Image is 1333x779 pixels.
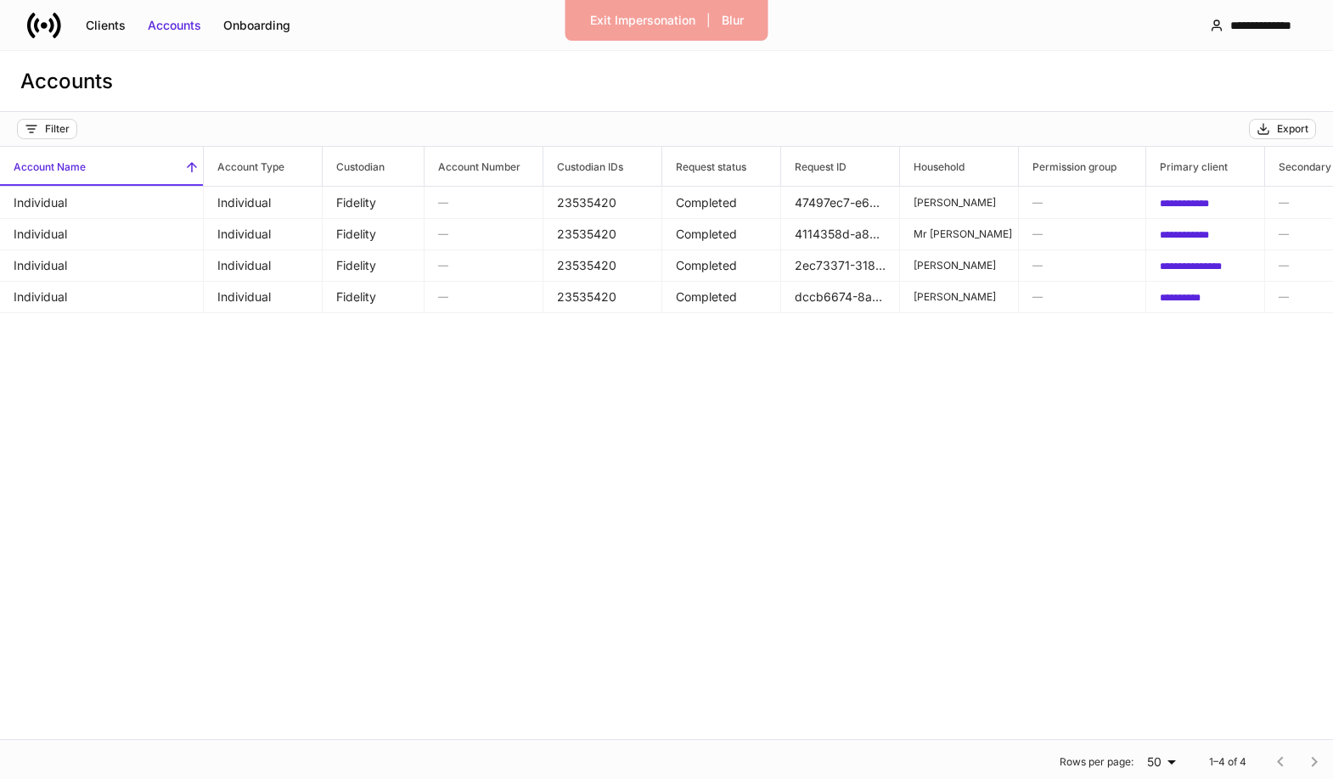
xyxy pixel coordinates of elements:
h6: Permission group [1019,159,1116,175]
h6: Household [900,159,965,175]
span: Account Type [204,147,322,186]
td: Individual [204,218,323,250]
h6: — [1032,226,1132,242]
h6: Custodian IDs [543,159,623,175]
span: Custodian [323,147,424,186]
div: Onboarding [223,17,290,34]
h6: — [1032,289,1132,305]
td: 9a6d52c5-e475-4df6-81a1-6017194b7ec5 [1146,218,1265,250]
button: Accounts [137,12,212,39]
h6: Custodian [323,159,385,175]
span: Account Number [425,147,543,186]
h6: Primary client [1146,159,1228,175]
td: Individual [204,249,323,282]
div: Accounts [148,17,201,34]
div: Export [1277,122,1308,136]
div: Filter [45,122,70,136]
button: Onboarding [212,12,301,39]
h6: — [438,289,529,305]
h6: — [438,194,529,210]
td: Fidelity [323,218,425,250]
h6: Account Type [204,159,284,175]
p: [PERSON_NAME] [914,259,1004,272]
h6: Request status [662,159,746,175]
span: Request status [662,147,780,186]
button: Exit Impersonation [579,7,706,34]
div: Exit Impersonation [590,12,695,29]
p: Rows per page: [1060,755,1133,769]
span: Permission group [1019,147,1145,186]
span: Household [900,147,1018,186]
td: Completed [662,281,781,313]
td: bb0562a4-a322-4836-be0d-ea2211bcc673 [1146,187,1265,219]
td: 4114358d-a877-447b-abaf-749cc124a1f1 [781,218,900,250]
td: dccb6674-8a2c-4027-aa9b-7c5cd33badd5 [781,281,900,313]
td: Fidelity [323,281,425,313]
button: Export [1249,119,1316,139]
td: Completed [662,218,781,250]
td: Individual [204,187,323,219]
p: Mr [PERSON_NAME] [914,227,1004,241]
td: 23535420 [543,249,662,282]
td: 47497ec7-e684-43e2-8059-7181c18238ca [781,187,900,219]
h6: Account Number [425,159,520,175]
h6: — [438,226,529,242]
td: Fidelity [323,249,425,282]
span: Primary client [1146,147,1264,186]
div: Clients [86,17,126,34]
p: [PERSON_NAME] [914,196,1004,210]
span: Custodian IDs [543,147,661,186]
td: Completed [662,187,781,219]
h6: — [1032,257,1132,273]
div: Blur [722,12,744,29]
td: Completed [662,249,781,282]
p: [PERSON_NAME] [914,290,1004,304]
td: 23535420 [543,281,662,313]
h6: Request ID [781,159,846,175]
td: 1be2a5f7-44ff-4099-9c82-df2ee6b74542 [1146,281,1265,313]
td: Individual [204,281,323,313]
td: 2ec73371-318d-4bf0-8a53-5eca5e462c9b [781,249,900,282]
h6: — [438,257,529,273]
p: 1–4 of 4 [1209,755,1246,769]
button: Clients [75,12,137,39]
span: Request ID [781,147,899,186]
h3: Accounts [20,68,113,95]
td: 23535420 [543,187,662,219]
td: Fidelity [323,187,425,219]
td: 23535420 [543,218,662,250]
h6: — [1032,194,1132,210]
div: 50 [1140,754,1182,771]
button: Blur [711,7,755,34]
td: 223ddb07-1aea-48b2-9a30-a251652177d5 [1146,249,1265,282]
button: Filter [17,119,77,139]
